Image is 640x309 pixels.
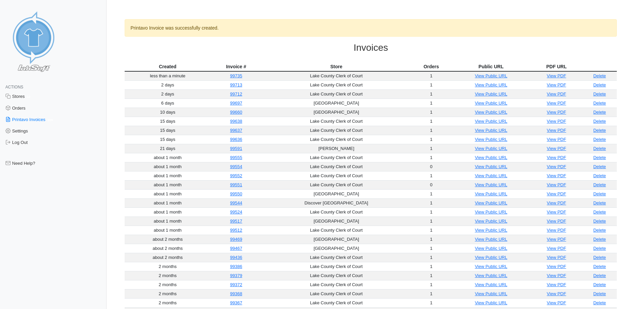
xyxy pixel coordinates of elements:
[125,126,210,135] td: 15 days
[547,82,566,87] a: View PDF
[593,73,606,78] a: Delete
[411,235,452,244] td: 1
[547,101,566,106] a: View PDF
[593,209,606,215] a: Delete
[262,198,411,207] td: Discover [GEOGRAPHIC_DATA]
[593,128,606,133] a: Delete
[125,198,210,207] td: about 1 month
[125,62,210,71] th: Created
[411,262,452,271] td: 1
[547,255,566,260] a: View PDF
[547,173,566,178] a: View PDF
[230,219,242,224] a: 99517
[125,171,210,180] td: about 1 month
[125,207,210,217] td: about 1 month
[230,228,242,233] a: 99512
[125,253,210,262] td: about 2 months
[547,137,566,142] a: View PDF
[547,73,566,78] a: View PDF
[262,298,411,307] td: Lake County Clerk of Court
[547,155,566,160] a: View PDF
[411,162,452,171] td: 0
[230,91,242,96] a: 99712
[125,135,210,144] td: 15 days
[475,282,507,287] a: View Public URL
[230,273,242,278] a: 99379
[475,264,507,269] a: View Public URL
[230,264,242,269] a: 99386
[547,237,566,242] a: View PDF
[45,117,55,123] span: 309
[125,235,210,244] td: about 2 months
[411,253,452,262] td: 1
[411,108,452,117] td: 1
[230,246,242,251] a: 99467
[230,182,242,187] a: 99551
[230,255,242,260] a: 99436
[125,80,210,89] td: 2 days
[411,280,452,289] td: 1
[593,182,606,187] a: Delete
[262,244,411,253] td: [GEOGRAPHIC_DATA]
[547,110,566,115] a: View PDF
[593,164,606,169] a: Delete
[593,155,606,160] a: Delete
[230,164,242,169] a: 99554
[262,162,411,171] td: Lake County Clerk of Court
[593,282,606,287] a: Delete
[230,119,242,124] a: 99638
[262,280,411,289] td: Lake County Clerk of Court
[230,155,242,160] a: 99555
[547,91,566,96] a: View PDF
[262,80,411,89] td: Lake County Clerk of Court
[262,62,411,71] th: Store
[230,101,242,106] a: 99697
[262,117,411,126] td: Lake County Clerk of Court
[230,173,242,178] a: 99552
[547,164,566,169] a: View PDF
[411,126,452,135] td: 1
[230,146,242,151] a: 99591
[411,62,452,71] th: Orders
[125,289,210,298] td: 2 months
[411,298,452,307] td: 1
[475,300,507,305] a: View Public URL
[125,19,617,37] div: Printavo Invoice was successfully created.
[411,89,452,99] td: 1
[5,85,23,89] span: Actions
[530,62,582,71] th: PDF URL
[475,173,507,178] a: View Public URL
[475,110,507,115] a: View Public URL
[411,153,452,162] td: 1
[452,62,530,71] th: Public URL
[262,226,411,235] td: Lake County Clerk of Court
[475,155,507,160] a: View Public URL
[125,244,210,253] td: about 2 months
[475,137,507,142] a: View Public URL
[547,291,566,296] a: View PDF
[230,237,242,242] a: 99469
[230,137,242,142] a: 99636
[411,99,452,108] td: 1
[475,73,507,78] a: View Public URL
[262,253,411,262] td: Lake County Clerk of Court
[411,271,452,280] td: 1
[475,164,507,169] a: View Public URL
[547,128,566,133] a: View PDF
[125,89,210,99] td: 2 days
[230,110,242,115] a: 99660
[125,144,210,153] td: 21 days
[593,82,606,87] a: Delete
[262,71,411,81] td: Lake County Clerk of Court
[262,108,411,117] td: [GEOGRAPHIC_DATA]
[262,217,411,226] td: [GEOGRAPHIC_DATA]
[593,264,606,269] a: Delete
[411,80,452,89] td: 1
[475,119,507,124] a: View Public URL
[547,273,566,278] a: View PDF
[125,262,210,271] td: 2 months
[211,62,262,71] th: Invoice #
[230,73,242,78] a: 99735
[593,200,606,205] a: Delete
[262,89,411,99] td: Lake County Clerk of Court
